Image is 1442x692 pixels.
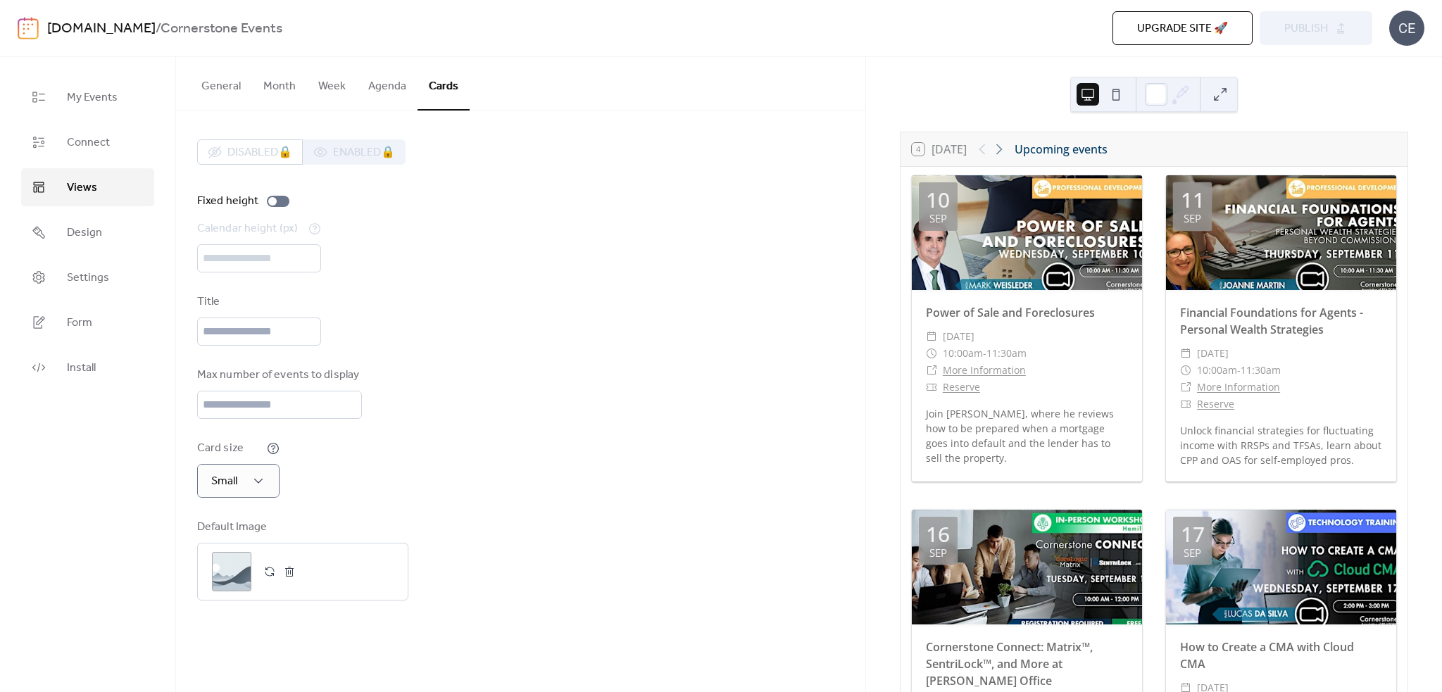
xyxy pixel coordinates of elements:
[1184,548,1201,558] div: Sep
[926,345,937,362] div: ​
[67,360,96,377] span: Install
[1180,396,1191,413] div: ​
[1180,639,1354,672] a: How to Create a CMA with Cloud CMA
[67,315,92,332] span: Form
[1137,20,1228,37] span: Upgrade site 🚀
[926,524,950,545] div: 16
[1389,11,1424,46] div: CE
[21,213,154,251] a: Design
[1237,362,1241,379] span: -
[21,168,154,206] a: Views
[926,379,937,396] div: ​
[1181,189,1205,210] div: 11
[197,519,406,536] div: Default Image
[929,548,947,558] div: Sep
[1180,379,1191,396] div: ​
[21,78,154,116] a: My Events
[67,270,109,287] span: Settings
[943,363,1026,377] a: More Information
[18,17,39,39] img: logo
[197,193,258,210] div: Fixed height
[67,225,102,241] span: Design
[986,345,1027,362] span: 11:30am
[47,15,156,42] a: [DOMAIN_NAME]
[1181,524,1205,545] div: 17
[926,639,1093,688] a: Cornerstone Connect: Matrix™, SentriLock™, and More at [PERSON_NAME] Office
[21,123,154,161] a: Connect
[943,380,980,394] a: Reserve
[21,303,154,341] a: Form
[418,57,470,111] button: Cards
[67,134,110,151] span: Connect
[983,345,986,362] span: -
[1166,423,1396,467] div: Unlock financial strategies for fluctuating income with RRSPs and TFSAs, learn about CPP and OAS ...
[912,406,1142,465] div: Join [PERSON_NAME], where he reviews how to be prepared when a mortgage goes into default and the...
[943,328,974,345] span: [DATE]
[21,258,154,296] a: Settings
[926,189,950,210] div: 10
[1180,345,1191,362] div: ​
[1241,362,1281,379] span: 11:30am
[1197,345,1229,362] span: [DATE]
[197,440,264,457] div: Card size
[161,15,282,42] b: Cornerstone Events
[1184,213,1201,224] div: Sep
[1197,362,1237,379] span: 10:00am
[926,328,937,345] div: ​
[926,305,1095,320] a: Power of Sale and Foreclosures
[1015,141,1108,158] div: Upcoming events
[943,345,983,362] span: 10:00am
[197,367,359,384] div: Max number of events to display
[67,180,97,196] span: Views
[1197,380,1280,394] a: More Information
[212,552,251,591] div: ;
[252,57,307,109] button: Month
[67,89,118,106] span: My Events
[1180,362,1191,379] div: ​
[357,57,418,109] button: Agenda
[21,348,154,386] a: Install
[1180,305,1363,337] a: Financial Foundations for Agents - Personal Wealth Strategies
[156,15,161,42] b: /
[1112,11,1253,45] button: Upgrade site 🚀
[926,362,937,379] div: ​
[929,213,947,224] div: Sep
[197,294,318,310] div: Title
[211,470,237,492] span: Small
[190,57,252,109] button: General
[1197,397,1234,410] a: Reserve
[307,57,357,109] button: Week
